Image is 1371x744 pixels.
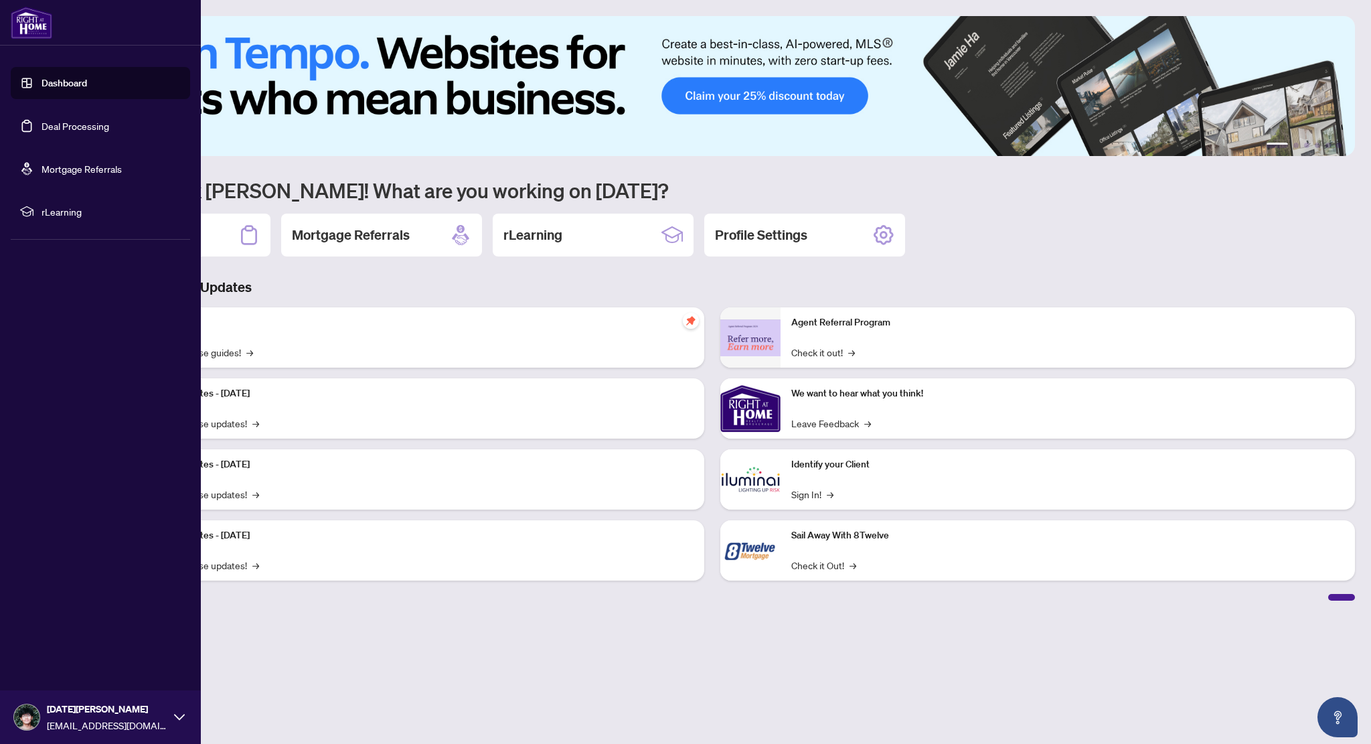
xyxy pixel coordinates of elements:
[42,204,181,219] span: rLearning
[47,702,167,717] span: [DATE][PERSON_NAME]
[791,386,1344,401] p: We want to hear what you think!
[42,120,109,132] a: Deal Processing
[720,378,781,439] img: We want to hear what you think!
[70,278,1355,297] h3: Brokerage & Industry Updates
[47,718,167,733] span: [EMAIL_ADDRESS][DOMAIN_NAME]
[1325,143,1331,148] button: 5
[864,416,871,431] span: →
[791,528,1344,543] p: Sail Away With 8Twelve
[70,177,1355,203] h1: Welcome back [PERSON_NAME]! What are you working on [DATE]?
[683,313,699,329] span: pushpin
[1336,143,1342,148] button: 6
[252,558,259,573] span: →
[252,416,259,431] span: →
[1315,143,1320,148] button: 4
[42,163,122,175] a: Mortgage Referrals
[1304,143,1309,148] button: 3
[850,558,856,573] span: →
[141,528,694,543] p: Platform Updates - [DATE]
[42,77,87,89] a: Dashboard
[1267,143,1288,148] button: 1
[246,345,253,360] span: →
[791,416,871,431] a: Leave Feedback→
[11,7,52,39] img: logo
[720,449,781,510] img: Identify your Client
[791,315,1344,330] p: Agent Referral Program
[141,315,694,330] p: Self-Help
[1317,697,1358,737] button: Open asap
[791,457,1344,472] p: Identify your Client
[827,487,833,502] span: →
[848,345,855,360] span: →
[141,457,694,472] p: Platform Updates - [DATE]
[1293,143,1299,148] button: 2
[720,520,781,581] img: Sail Away With 8Twelve
[141,386,694,401] p: Platform Updates - [DATE]
[791,345,855,360] a: Check it out!→
[715,226,807,244] h2: Profile Settings
[14,704,39,730] img: Profile Icon
[720,319,781,356] img: Agent Referral Program
[252,487,259,502] span: →
[70,16,1355,156] img: Slide 0
[503,226,562,244] h2: rLearning
[791,558,856,573] a: Check it Out!→
[292,226,410,244] h2: Mortgage Referrals
[791,487,833,502] a: Sign In!→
